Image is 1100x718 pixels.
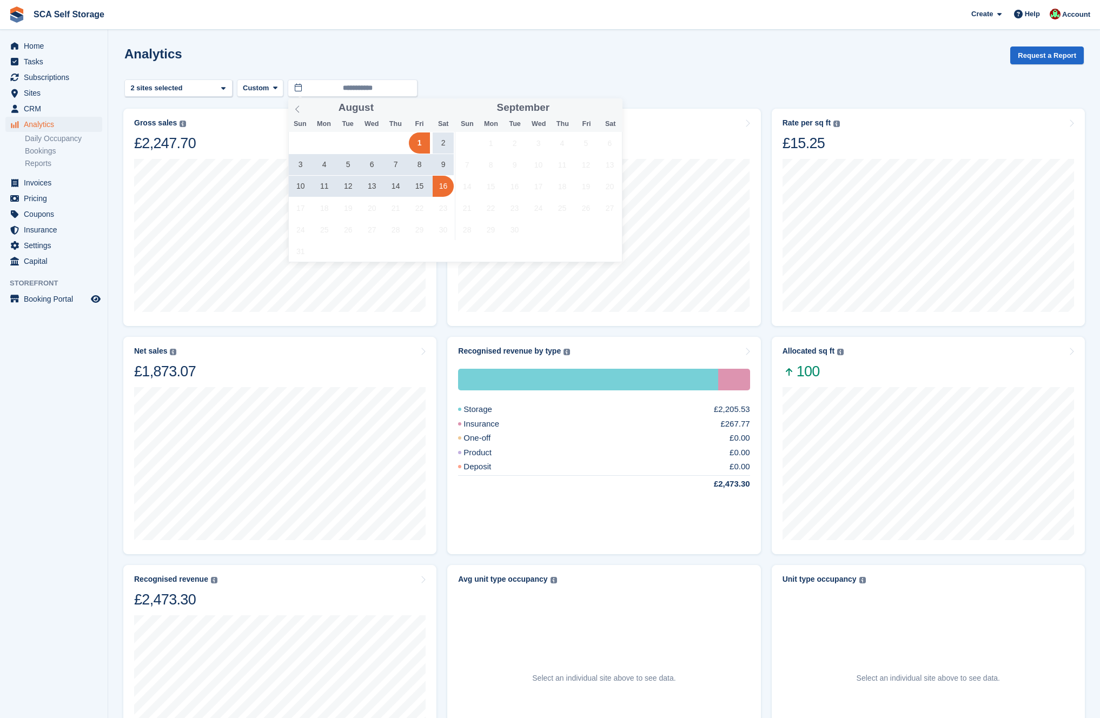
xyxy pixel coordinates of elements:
span: September 9, 2025 [504,154,525,175]
div: Gross sales [134,118,177,128]
span: September 5, 2025 [575,132,597,154]
img: icon-info-grey-7440780725fd019a000dd9b08b2336e03edf1995a4989e88bcd33f0948082b44.svg [211,577,217,583]
span: Analytics [24,117,89,132]
span: September 25, 2025 [552,197,573,218]
span: September 3, 2025 [528,132,549,154]
span: Fri [407,121,431,128]
span: August 26, 2025 [337,219,359,240]
span: September 27, 2025 [599,197,620,218]
span: Tasks [24,54,89,69]
span: September 23, 2025 [504,197,525,218]
span: Sites [24,85,89,101]
span: September 29, 2025 [480,219,501,240]
span: September 20, 2025 [599,176,620,197]
span: September 4, 2025 [552,132,573,154]
span: August 4, 2025 [314,154,335,175]
span: Sat [432,121,455,128]
span: August 17, 2025 [290,197,311,218]
span: September 1, 2025 [480,132,501,154]
span: Capital [24,254,89,269]
span: 100 [783,362,844,381]
span: September 18, 2025 [552,176,573,197]
a: menu [5,38,102,54]
div: £2,473.30 [688,478,750,490]
span: September 16, 2025 [504,176,525,197]
span: August [339,103,374,113]
span: Invoices [24,175,89,190]
div: Storage [458,403,518,416]
span: Thu [551,121,574,128]
span: September 17, 2025 [528,176,549,197]
span: August 27, 2025 [361,219,382,240]
span: September 21, 2025 [456,197,478,218]
div: Recognised revenue by type [458,347,561,356]
span: August 31, 2025 [290,241,311,262]
img: Dale Chapman [1050,9,1061,19]
input: Year [374,102,408,114]
input: Year [549,102,584,114]
a: menu [5,175,102,190]
span: Mon [312,121,336,128]
span: Fri [574,121,598,128]
div: One-off [458,432,516,444]
div: Allocated sq ft [783,347,834,356]
span: September 13, 2025 [599,154,620,175]
span: Sat [599,121,622,128]
a: Preview store [89,292,102,305]
span: September 12, 2025 [575,154,597,175]
div: 2 sites selected [129,83,187,94]
p: Select an individual site above to see data. [532,673,675,684]
a: menu [5,222,102,237]
span: September 7, 2025 [456,154,478,175]
span: August 22, 2025 [409,197,430,218]
span: Thu [383,121,407,128]
span: August 19, 2025 [337,197,359,218]
span: August 9, 2025 [433,154,454,175]
div: £0.00 [730,461,750,473]
div: Avg unit type occupancy [458,575,547,584]
a: menu [5,191,102,206]
span: August 2, 2025 [433,132,454,154]
div: Recognised revenue [134,575,208,584]
span: September 22, 2025 [480,197,501,218]
span: September 30, 2025 [504,219,525,240]
a: SCA Self Storage [29,5,109,23]
div: Net sales [134,347,167,356]
img: stora-icon-8386f47178a22dfd0bd8f6a31ec36ba5ce8667c1dd55bd0f319d3a0aa187defe.svg [9,6,25,23]
span: August 12, 2025 [337,176,359,197]
span: Home [24,38,89,54]
a: Daily Occupancy [25,134,102,144]
span: September 15, 2025 [480,176,501,197]
span: August 15, 2025 [409,176,430,197]
div: Product [458,447,518,459]
span: August 10, 2025 [290,176,311,197]
span: August 29, 2025 [409,219,430,240]
img: icon-info-grey-7440780725fd019a000dd9b08b2336e03edf1995a4989e88bcd33f0948082b44.svg [551,577,557,583]
span: September 26, 2025 [575,197,597,218]
span: Custom [243,83,269,94]
span: August 5, 2025 [337,154,359,175]
span: Coupons [24,207,89,222]
span: September [497,103,550,113]
span: Subscriptions [24,70,89,85]
span: September 24, 2025 [528,197,549,218]
span: September 28, 2025 [456,219,478,240]
span: Tue [336,121,360,128]
span: September 6, 2025 [599,132,620,154]
span: August 21, 2025 [385,197,406,218]
div: Insurance [718,369,750,390]
span: CRM [24,101,89,116]
div: £2,473.30 [134,590,217,609]
a: menu [5,85,102,101]
div: £0.00 [730,432,750,444]
a: menu [5,70,102,85]
span: Account [1062,9,1090,20]
img: icon-info-grey-7440780725fd019a000dd9b08b2336e03edf1995a4989e88bcd33f0948082b44.svg [859,577,866,583]
span: September 19, 2025 [575,176,597,197]
span: August 16, 2025 [433,176,454,197]
a: menu [5,291,102,307]
span: August 23, 2025 [433,197,454,218]
div: Insurance [458,418,525,430]
span: September 11, 2025 [552,154,573,175]
div: £15.25 [783,134,840,152]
